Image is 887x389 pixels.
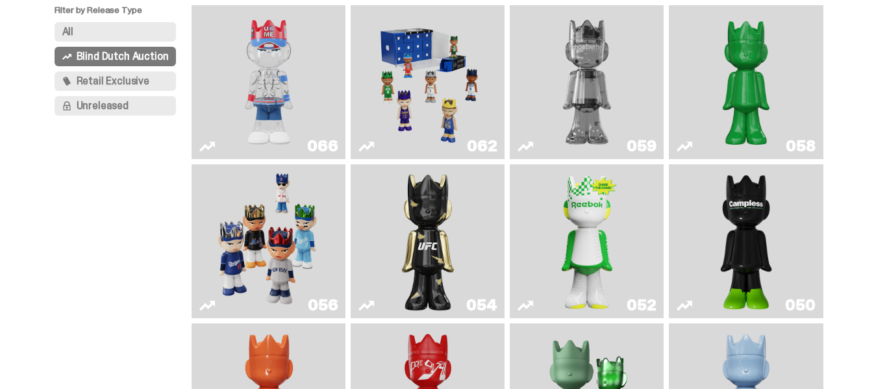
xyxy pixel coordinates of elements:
[466,297,497,313] div: 054
[677,10,815,154] a: Schrödinger's ghost: Sunday Green
[689,10,804,154] img: Schrödinger's ghost: Sunday Green
[627,138,656,154] div: 059
[212,169,327,313] img: Game Face (2025)
[397,169,458,313] img: Ruby
[55,47,177,66] button: Blind Dutch Auction
[785,297,815,313] div: 050
[308,297,338,313] div: 056
[307,138,338,154] div: 066
[55,71,177,91] button: Retail Exclusive
[467,138,497,154] div: 062
[556,169,618,313] img: Court Victory
[77,76,149,86] span: Retail Exclusive
[518,10,656,154] a: Two
[627,297,656,313] div: 052
[715,169,777,313] img: Campless
[199,169,338,313] a: Game Face (2025)
[55,96,177,116] button: Unreleased
[77,101,129,111] span: Unreleased
[212,10,327,154] img: You Can't See Me
[199,10,338,154] a: You Can't See Me
[786,138,815,154] div: 058
[77,51,169,62] span: Blind Dutch Auction
[55,22,177,42] button: All
[677,169,815,313] a: Campless
[371,10,486,154] img: Game Face (2025)
[358,169,497,313] a: Ruby
[55,5,192,22] p: Filter by Release Type
[518,169,656,313] a: Court Victory
[62,27,74,37] span: All
[530,10,645,154] img: Two
[358,10,497,154] a: Game Face (2025)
